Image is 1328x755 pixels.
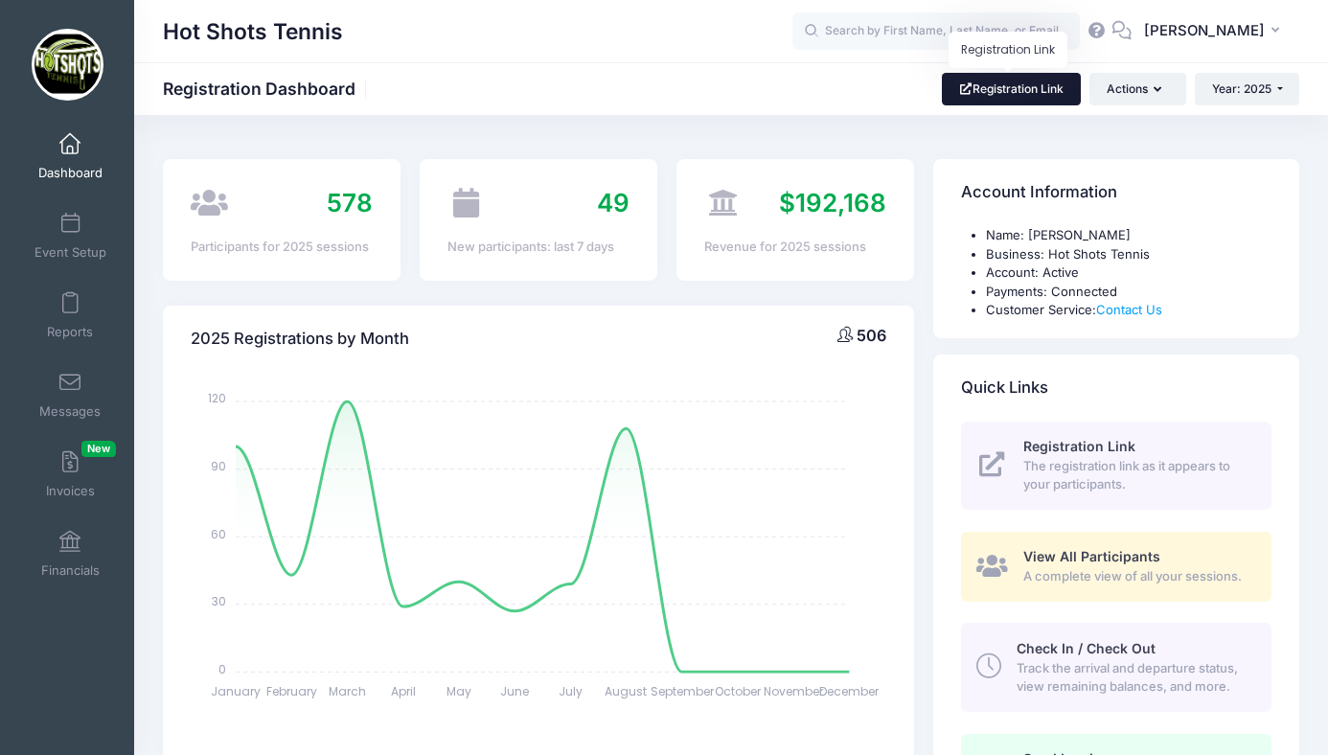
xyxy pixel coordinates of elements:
a: Reports [25,282,116,349]
tspan: November [764,683,824,699]
span: A complete view of all your sessions. [1023,567,1249,586]
h4: Quick Links [961,360,1048,415]
li: Name: [PERSON_NAME] [986,226,1271,245]
tspan: September [651,683,715,699]
span: 578 [327,188,373,217]
li: Payments: Connected [986,283,1271,302]
a: Check In / Check Out Track the arrival and departure status, view remaining balances, and more. [961,623,1271,711]
span: Registration Link [1023,438,1135,454]
span: Track the arrival and departure status, view remaining balances, and more. [1017,659,1249,697]
span: Messages [39,403,101,420]
div: Revenue for 2025 sessions [704,238,886,257]
button: [PERSON_NAME] [1132,10,1299,54]
tspan: 0 [218,661,226,677]
li: Customer Service: [986,301,1271,320]
tspan: 30 [212,593,226,609]
a: Registration Link The registration link as it appears to your participants. [961,422,1271,510]
span: Dashboard [38,165,103,181]
span: View All Participants [1023,548,1160,564]
tspan: August [606,683,648,699]
tspan: 90 [211,458,226,474]
span: New [81,441,116,457]
input: Search by First Name, Last Name, or Email... [792,12,1080,51]
tspan: 60 [211,526,226,542]
a: Registration Link [942,73,1081,105]
div: New participants: last 7 days [447,238,630,257]
tspan: October [715,683,762,699]
span: $192,168 [779,188,886,217]
li: Business: Hot Shots Tennis [986,245,1271,264]
tspan: 120 [208,390,226,406]
div: Participants for 2025 sessions [191,238,373,257]
span: Check In / Check Out [1017,640,1156,656]
h4: Account Information [961,166,1117,220]
img: Hot Shots Tennis [32,29,103,101]
tspan: July [559,683,583,699]
a: View All Participants A complete view of all your sessions. [961,532,1271,602]
span: 49 [597,188,630,217]
span: [PERSON_NAME] [1144,20,1265,41]
tspan: March [329,683,366,699]
tspan: April [391,683,416,699]
span: 506 [857,326,886,345]
span: Invoices [46,483,95,499]
a: Financials [25,520,116,587]
button: Actions [1089,73,1185,105]
span: Financials [41,562,100,579]
tspan: June [500,683,529,699]
h1: Registration Dashboard [163,79,372,99]
a: Event Setup [25,202,116,269]
button: Year: 2025 [1195,73,1299,105]
tspan: January [211,683,261,699]
h4: 2025 Registrations by Month [191,312,409,367]
span: The registration link as it appears to your participants. [1023,457,1249,494]
a: Contact Us [1096,302,1162,317]
tspan: February [266,683,317,699]
tspan: December [820,683,881,699]
span: Reports [47,324,93,340]
h1: Hot Shots Tennis [163,10,343,54]
span: Event Setup [34,244,106,261]
div: Registration Link [949,32,1067,68]
a: Dashboard [25,123,116,190]
span: Year: 2025 [1212,81,1271,96]
a: InvoicesNew [25,441,116,508]
a: Messages [25,361,116,428]
li: Account: Active [986,263,1271,283]
tspan: May [446,683,471,699]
